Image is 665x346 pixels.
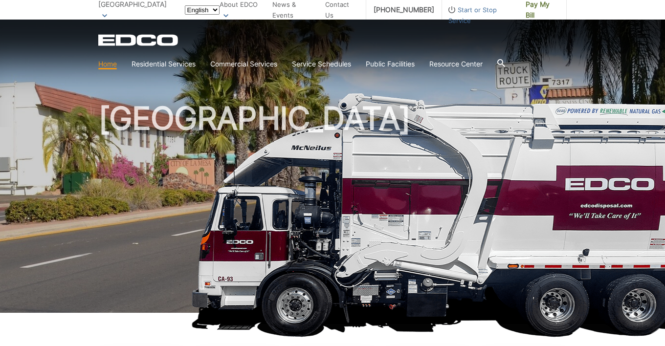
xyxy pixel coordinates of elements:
a: Resource Center [429,59,483,69]
select: Select a language [185,5,220,15]
a: EDCD logo. Return to the homepage. [98,34,179,46]
a: Residential Services [132,59,196,69]
a: Home [98,59,117,69]
a: Service Schedules [292,59,351,69]
a: Commercial Services [210,59,277,69]
h1: [GEOGRAPHIC_DATA] [98,103,567,317]
a: Public Facilities [366,59,415,69]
